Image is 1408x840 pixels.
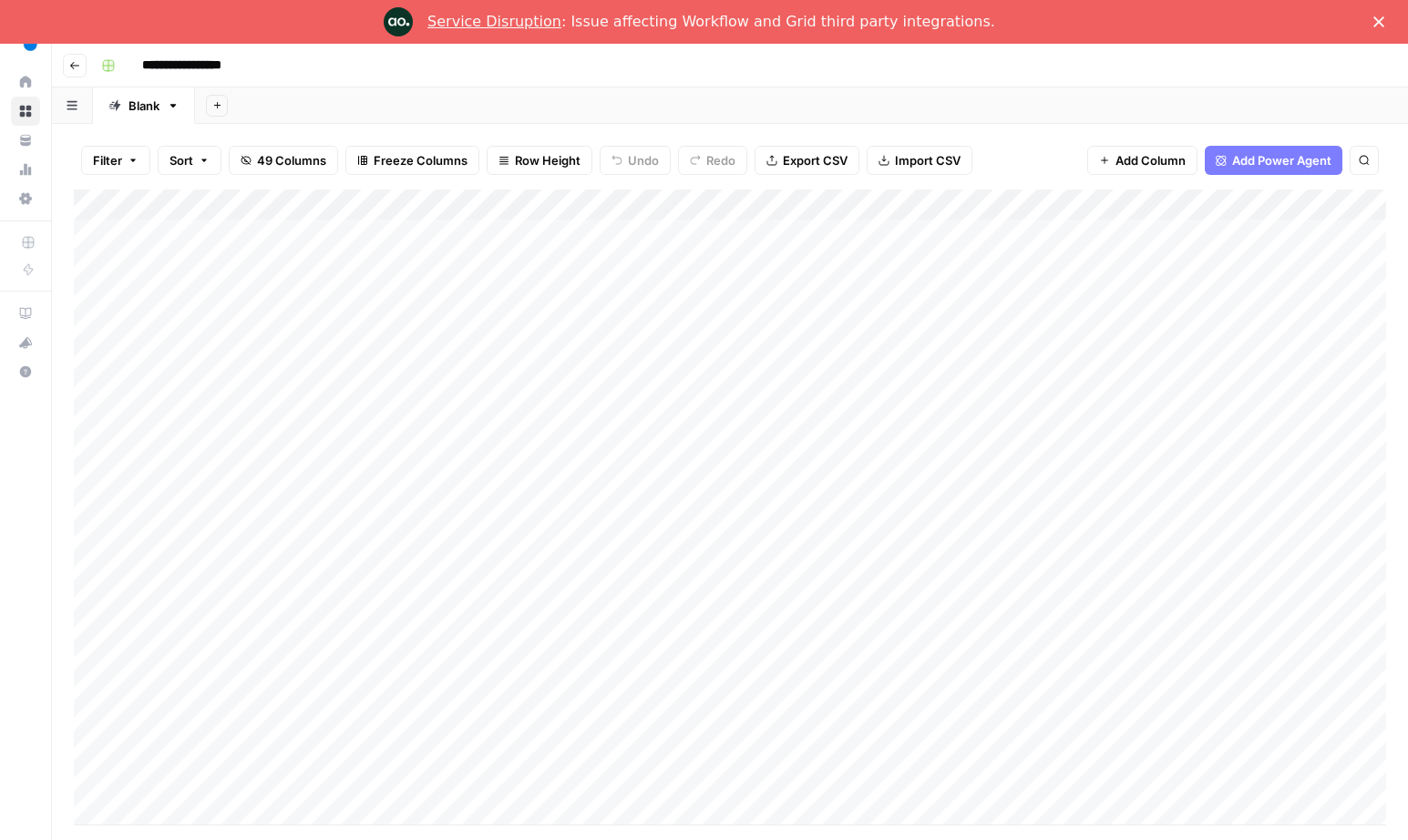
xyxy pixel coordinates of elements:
[427,13,561,30] a: Service Disruption
[11,357,40,386] button: Help + Support
[600,146,671,175] button: Undo
[755,146,859,175] button: Export CSV
[11,299,40,328] a: AirOps Academy
[384,7,413,36] img: Profile image for Engineering
[12,329,39,356] div: What's new?
[678,146,747,175] button: Redo
[374,151,468,169] span: Freeze Columns
[867,146,972,175] button: Import CSV
[93,151,122,169] span: Filter
[1115,151,1186,169] span: Add Column
[1205,146,1342,175] button: Add Power Agent
[345,146,479,175] button: Freeze Columns
[628,151,659,169] span: Undo
[11,67,40,97] a: Home
[895,151,961,169] span: Import CSV
[11,126,40,155] a: Your Data
[515,151,581,169] span: Row Height
[11,155,40,184] a: Usage
[170,151,193,169] span: Sort
[487,146,592,175] button: Row Height
[11,328,40,357] button: What's new?
[1373,16,1392,27] div: Close
[93,87,195,124] a: Blank
[1232,151,1331,169] span: Add Power Agent
[427,13,995,31] div: : Issue affecting Workflow and Grid third party integrations.
[81,146,150,175] button: Filter
[706,151,735,169] span: Redo
[128,97,159,115] div: Blank
[1087,146,1197,175] button: Add Column
[783,151,848,169] span: Export CSV
[11,184,40,213] a: Settings
[11,97,40,126] a: Browse
[158,146,221,175] button: Sort
[229,146,338,175] button: 49 Columns
[257,151,326,169] span: 49 Columns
